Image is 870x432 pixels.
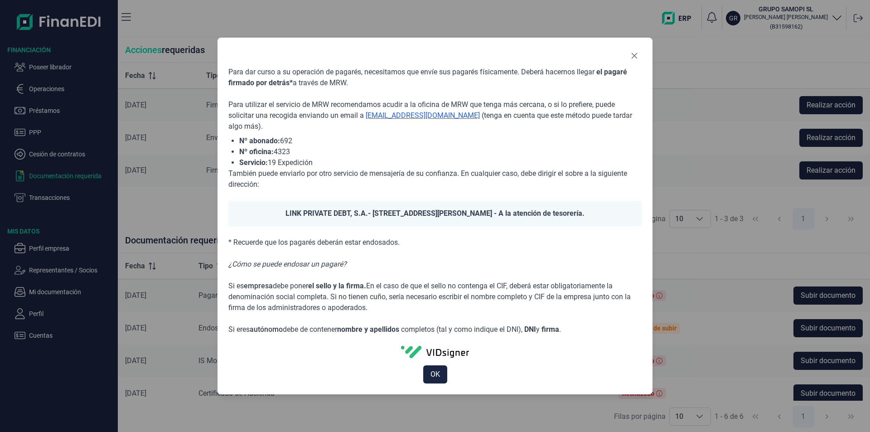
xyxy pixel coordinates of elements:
p: Si eres debe de contener completos (tal y como indique el DNI), y . [228,324,642,335]
li: 692 [239,136,642,146]
button: Close [627,49,642,63]
li: 4323 [239,146,642,157]
img: vidSignerLogo [401,346,469,358]
span: empresa [244,282,273,290]
a: [EMAIL_ADDRESS][DOMAIN_NAME] [366,111,480,120]
p: Para utilizar el servicio de MRW recomendamos acudir a la oficina de MRW que tenga más cercana, o... [228,99,642,132]
span: DNI [524,325,536,334]
span: Nº oficina: [239,147,274,156]
span: autónomo [250,325,283,334]
p: También puede enviarlo por otro servicio de mensajería de su confianza. En cualquier caso, debe d... [228,168,642,190]
span: OK [430,369,440,380]
p: ¿Cómo se puede endosar un pagaré? [228,259,642,270]
div: - [STREET_ADDRESS][PERSON_NAME] - A la atención de tesorería. [228,201,642,226]
p: Si es debe poner En el caso de que el sello no contenga el CIF, deberá estar obligatoriamente la ... [228,281,642,313]
button: OK [423,365,447,383]
span: Servicio: [239,158,268,167]
span: nombre y apellidos [337,325,399,334]
span: el sello y la firma. [308,282,366,290]
span: LINK PRIVATE DEBT, S.A. [285,209,368,218]
p: * Recuerde que los pagarés deberán estar endosados. [228,237,642,248]
span: firma [541,325,559,334]
li: 19 Expedición [239,157,642,168]
span: Nº abonado: [239,136,280,145]
p: Para dar curso a su operación de pagarés, necesitamos que envíe sus pagarés físicamente. Deberá h... [228,67,642,88]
